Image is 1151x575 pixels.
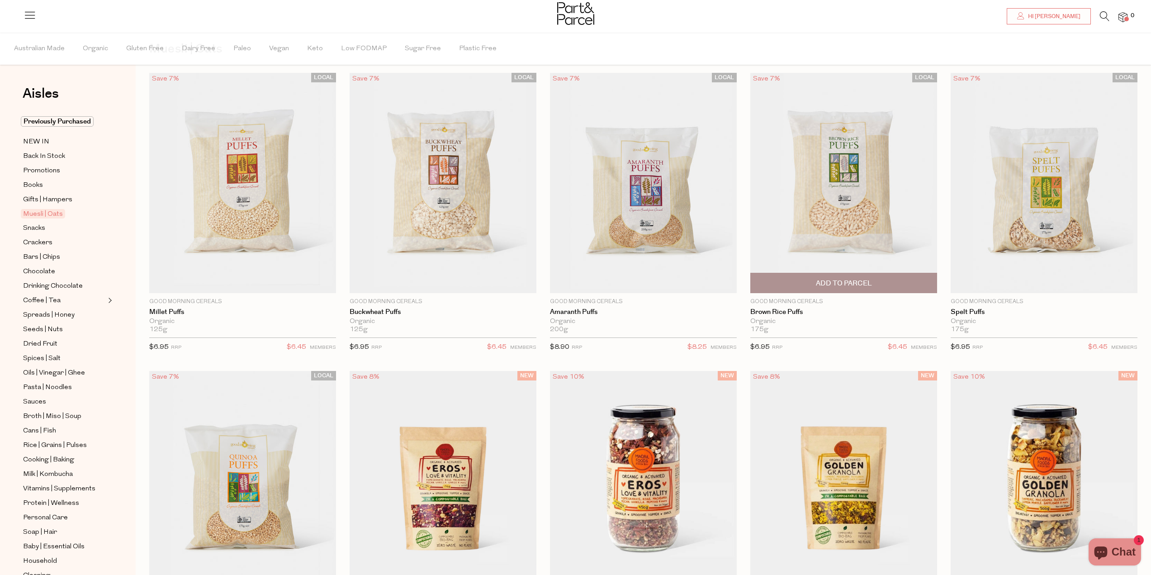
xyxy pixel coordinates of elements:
[23,527,57,538] span: Soap | Hair
[171,345,181,350] small: RRP
[23,223,105,234] a: Snacks
[918,371,937,380] span: NEW
[106,295,112,306] button: Expand/Collapse Coffee | Tea
[350,308,536,316] a: Buckwheat Puffs
[23,440,105,451] a: Rice | Grains | Pulses
[23,527,105,538] a: Soap | Hair
[951,371,988,383] div: Save 10%
[951,308,1137,316] a: Spelt Puffs
[572,345,582,350] small: RRP
[350,73,382,85] div: Save 7%
[23,209,105,219] a: Muesli | Oats
[23,512,105,523] a: Personal Care
[23,542,85,552] span: Baby | Essential Oils
[750,318,937,326] div: Organic
[149,73,336,293] img: Millet Puffs
[951,318,1137,326] div: Organic
[1111,345,1137,350] small: MEMBERS
[14,33,65,65] span: Australian Made
[23,324,105,335] a: Seeds | Nuts
[23,556,57,567] span: Household
[459,33,497,65] span: Plastic Free
[550,73,737,293] img: Amaranth Puffs
[23,151,105,162] a: Back In Stock
[512,73,536,82] span: LOCAL
[23,324,63,335] span: Seeds | Nuts
[23,237,105,248] a: Crackers
[23,266,105,277] a: Chocolate
[23,455,74,466] span: Cooking | Baking
[23,295,61,306] span: Coffee | Tea
[23,440,87,451] span: Rice | Grains | Pulses
[550,308,737,316] a: Amaranth Puffs
[23,411,81,422] span: Broth | Miso | Soup
[149,308,336,316] a: Millet Puffs
[23,382,105,393] a: Pasta | Noodles
[405,33,441,65] span: Sugar Free
[23,469,73,480] span: Milk | Kombucha
[182,33,215,65] span: Dairy Free
[972,345,983,350] small: RRP
[350,298,536,306] p: Good Morning Cereals
[126,33,164,65] span: Gluten Free
[1118,12,1127,22] a: 0
[23,238,52,248] span: Crackers
[23,367,105,379] a: Oils | Vinegar | Ghee
[149,326,167,334] span: 125g
[23,513,68,523] span: Personal Care
[1113,73,1137,82] span: LOCAL
[487,342,507,353] span: $6.45
[888,342,907,353] span: $6.45
[149,318,336,326] div: Organic
[1086,538,1144,568] inbox-online-store-chat: Shopify online store chat
[550,298,737,306] p: Good Morning Cereals
[23,368,85,379] span: Oils | Vinegar | Ghee
[550,73,583,85] div: Save 7%
[23,339,57,350] span: Dried Fruit
[23,84,59,104] span: Aisles
[23,396,105,408] a: Sauces
[951,326,969,334] span: 175g
[149,73,182,85] div: Save 7%
[23,397,46,408] span: Sauces
[149,344,169,351] span: $6.95
[951,73,983,85] div: Save 7%
[350,73,536,293] img: Buckwheat Puffs
[307,33,323,65] span: Keto
[687,342,707,353] span: $8.25
[23,426,56,437] span: Cans | Fish
[23,195,72,205] span: Gifts | Hampers
[750,308,937,316] a: Brown Rice Puffs
[1088,342,1108,353] span: $6.45
[911,345,937,350] small: MEMBERS
[23,382,72,393] span: Pasta | Noodles
[23,180,105,191] a: Books
[750,326,768,334] span: 175g
[23,498,79,509] span: Protein | Wellness
[23,87,59,109] a: Aisles
[287,342,306,353] span: $6.45
[23,484,95,494] span: Vitamins | Supplements
[718,371,737,380] span: NEW
[517,371,536,380] span: NEW
[750,273,937,293] button: Add To Parcel
[772,345,782,350] small: RRP
[23,194,105,205] a: Gifts | Hampers
[21,116,94,127] span: Previously Purchased
[750,73,783,85] div: Save 7%
[23,166,60,176] span: Promotions
[311,371,336,380] span: LOCAL
[550,344,569,351] span: $8.90
[23,295,105,306] a: Coffee | Tea
[350,318,536,326] div: Organic
[23,136,105,147] a: NEW IN
[1128,12,1137,20] span: 0
[550,318,737,326] div: Organic
[23,425,105,437] a: Cans | Fish
[23,498,105,509] a: Protein | Wellness
[951,73,1137,293] img: Spelt Puffs
[710,345,737,350] small: MEMBERS
[149,371,182,383] div: Save 7%
[23,556,105,567] a: Household
[951,344,970,351] span: $6.95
